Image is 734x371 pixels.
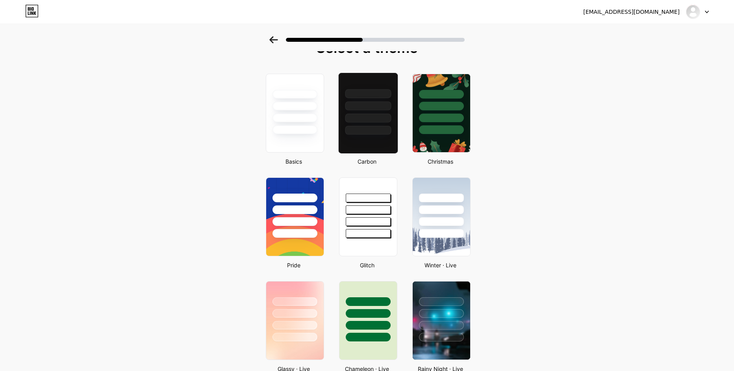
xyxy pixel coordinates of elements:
[263,157,324,166] div: Basics
[410,157,471,166] div: Christmas
[583,8,680,16] div: [EMAIL_ADDRESS][DOMAIN_NAME]
[337,157,397,166] div: Carbon
[686,4,701,19] img: timeexchange
[410,261,471,269] div: Winter · Live
[263,40,471,56] div: Select a theme
[337,261,397,269] div: Glitch
[263,261,324,269] div: Pride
